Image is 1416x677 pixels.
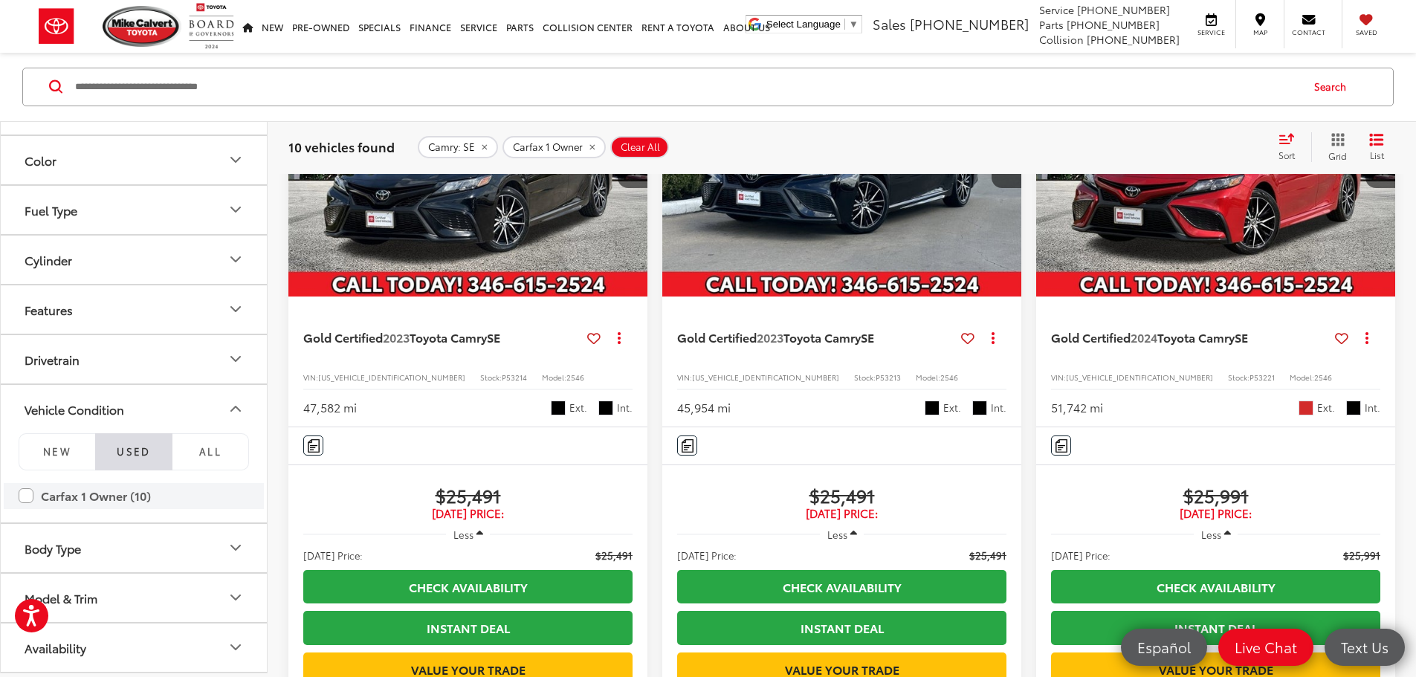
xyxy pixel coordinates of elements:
button: AvailabilityAvailability [1,623,268,672]
span: Int. [1365,401,1380,415]
a: Instant Deal [1051,611,1380,644]
span: VIN: [303,372,318,383]
div: Fuel Type [227,201,245,219]
span: Sales [873,14,906,33]
span: $25,491 [303,484,633,506]
img: Comments [1055,439,1067,452]
div: Features [25,302,73,317]
span: Less [827,528,847,541]
label: Carfax 1 Owner (10) [19,483,249,509]
span: [PHONE_NUMBER] [910,14,1029,33]
span: Carfax 1 Owner [513,141,583,153]
span: Service [1194,27,1228,37]
div: Body Type [227,540,245,557]
span: Model: [542,372,566,383]
span: Less [453,528,473,541]
span: SE [861,328,874,346]
span: $25,491 [595,548,633,563]
span: 2546 [940,372,958,383]
span: 10 vehicles found [288,137,395,155]
span: Contact [1292,27,1325,37]
span: Model: [1290,372,1314,383]
span: Collision [1039,32,1084,47]
span: [PHONE_NUMBER] [1077,2,1170,17]
div: Features [227,301,245,319]
div: Cylinder [227,251,245,269]
span: 2546 [566,372,584,383]
span: Camry: SE [428,141,475,153]
a: Select Language​ [766,19,859,30]
a: Gold Certified2023Toyota CamrySE [303,329,581,346]
button: Vehicle ConditionVehicle Condition [1,385,268,433]
div: 47,582 mi [303,399,357,416]
button: remove Camry: SE [418,136,498,158]
button: Actions [607,325,633,351]
button: Less [446,521,491,548]
button: Select sort value [1271,132,1311,162]
span: $25,491 [969,548,1006,563]
span: Midnight Black [551,401,566,415]
span: dropdown dots [1365,331,1368,343]
span: [DATE] Price: [677,506,1006,521]
span: P53213 [876,372,901,383]
span: $25,991 [1051,484,1380,506]
span: $25,991 [1343,548,1380,563]
span: Sort [1278,149,1295,161]
a: Gold Certified2024Toyota CamrySE [1051,329,1329,346]
span: Gold Certified [1051,328,1131,346]
a: Live Chat [1218,629,1313,666]
span: P53214 [502,372,527,383]
span: [PHONE_NUMBER] [1067,17,1160,32]
span: [DATE] Price: [1051,506,1380,521]
button: Less [820,521,864,548]
span: Clear All [621,141,660,153]
div: 51,742 mi [1051,399,1103,416]
span: VIN: [1051,372,1066,383]
button: Body TypeBody Type [1,524,268,572]
button: Actions [980,325,1006,351]
button: FeaturesFeatures [1,285,268,334]
span: All [199,444,222,458]
a: Instant Deal [303,611,633,644]
div: Cylinder [25,253,72,267]
input: Search by Make, Model, or Keyword [74,69,1300,105]
span: Black [1346,401,1361,415]
span: Ext. [943,401,961,415]
div: Availability [25,641,86,655]
span: Ext. [569,401,587,415]
button: Actions [1354,325,1380,351]
button: Search [1300,68,1368,106]
span: dropdown dots [618,331,621,343]
button: List View [1358,132,1395,162]
span: Int. [991,401,1006,415]
span: [US_VEHICLE_IDENTIFICATION_NUMBER] [1066,372,1213,383]
span: [PHONE_NUMBER] [1087,32,1180,47]
span: 2546 [1314,372,1332,383]
button: Grid View [1311,132,1358,162]
a: Instant Deal [677,611,1006,644]
span: Toyota Camry [1157,328,1235,346]
button: remove 1 [502,136,606,158]
div: Model & Trim [25,591,97,605]
span: Midnight Black [925,401,940,415]
a: Text Us [1325,629,1405,666]
div: Body Type [25,541,81,555]
span: Black [972,401,987,415]
span: ​ [844,19,845,30]
span: Toyota Camry [410,328,487,346]
span: Service [1039,2,1074,17]
span: Less [1201,528,1221,541]
span: P53221 [1249,372,1275,383]
span: [DATE] Price: [1051,548,1111,563]
span: Stock: [480,372,502,383]
span: Grid [1328,149,1347,162]
span: Select Language [766,19,841,30]
button: Comments [677,435,697,456]
span: Black [598,401,613,415]
button: Comments [303,435,323,456]
span: Gold Certified [677,328,757,346]
div: Vehicle Condition [227,401,245,418]
a: Gold Certified2023Toyota CamrySE [677,329,955,346]
span: NEW [43,444,71,458]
